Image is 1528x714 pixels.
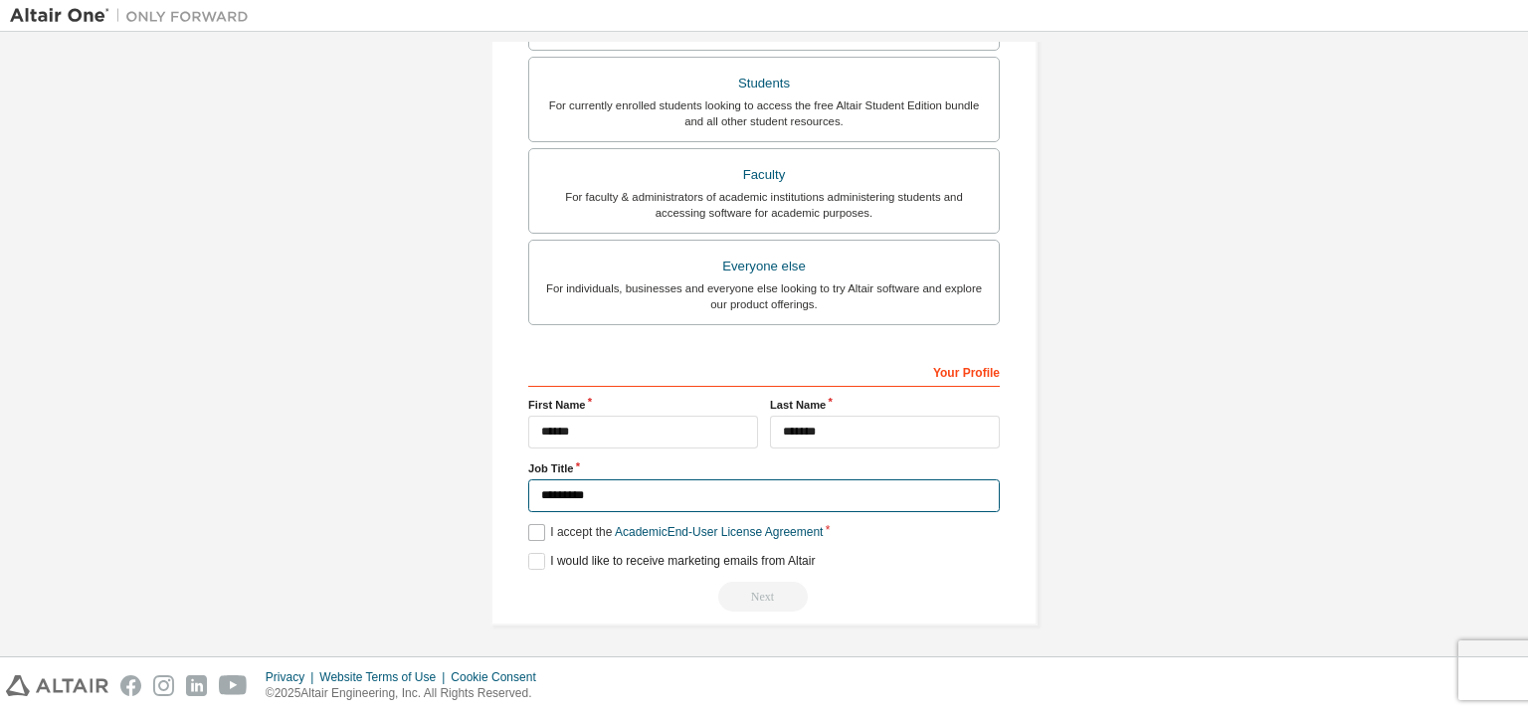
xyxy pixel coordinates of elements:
[6,675,108,696] img: altair_logo.svg
[770,397,1000,413] label: Last Name
[528,553,815,570] label: I would like to receive marketing emails from Altair
[266,669,319,685] div: Privacy
[451,669,547,685] div: Cookie Consent
[541,70,987,97] div: Students
[541,161,987,189] div: Faculty
[528,582,1000,612] div: Read and acccept EULA to continue
[528,397,758,413] label: First Name
[541,253,987,280] div: Everyone else
[528,460,1000,476] label: Job Title
[528,524,823,541] label: I accept the
[528,355,1000,387] div: Your Profile
[541,280,987,312] div: For individuals, businesses and everyone else looking to try Altair software and explore our prod...
[319,669,451,685] div: Website Terms of Use
[541,189,987,221] div: For faculty & administrators of academic institutions administering students and accessing softwa...
[541,97,987,129] div: For currently enrolled students looking to access the free Altair Student Edition bundle and all ...
[153,675,174,696] img: instagram.svg
[120,675,141,696] img: facebook.svg
[10,6,259,26] img: Altair One
[266,685,548,702] p: © 2025 Altair Engineering, Inc. All Rights Reserved.
[219,675,248,696] img: youtube.svg
[615,525,823,539] a: Academic End-User License Agreement
[186,675,207,696] img: linkedin.svg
